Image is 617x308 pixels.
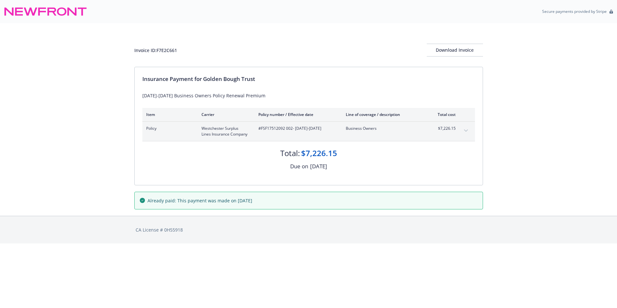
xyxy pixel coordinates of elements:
[201,126,248,137] span: Westchester Surplus Lines Insurance Company
[542,9,607,14] p: Secure payments provided by Stripe
[136,226,482,233] div: CA License # 0H55918
[146,126,191,131] span: Policy
[146,112,191,117] div: Item
[427,44,483,57] button: Download Invoice
[461,126,471,136] button: expand content
[290,162,308,171] div: Due on
[148,197,252,204] span: Already paid: This payment was made on [DATE]
[142,75,475,83] div: Insurance Payment for Golden Bough Trust
[346,126,421,131] span: Business Owners
[310,162,327,171] div: [DATE]
[258,112,335,117] div: Policy number / Effective date
[142,92,475,99] div: [DATE]-[DATE] Business Owners Policy Renewal Premium
[134,47,177,54] div: Invoice ID: F7E2C661
[201,112,248,117] div: Carrier
[432,126,456,131] span: $7,226.15
[427,44,483,56] div: Download Invoice
[258,126,335,131] span: #FSF17512092 002 - [DATE]-[DATE]
[142,122,475,141] div: PolicyWestchester Surplus Lines Insurance Company#FSF17512092 002- [DATE]-[DATE]Business Owners$7...
[432,112,456,117] div: Total cost
[301,148,337,159] div: $7,226.15
[280,148,300,159] div: Total:
[346,112,421,117] div: Line of coverage / description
